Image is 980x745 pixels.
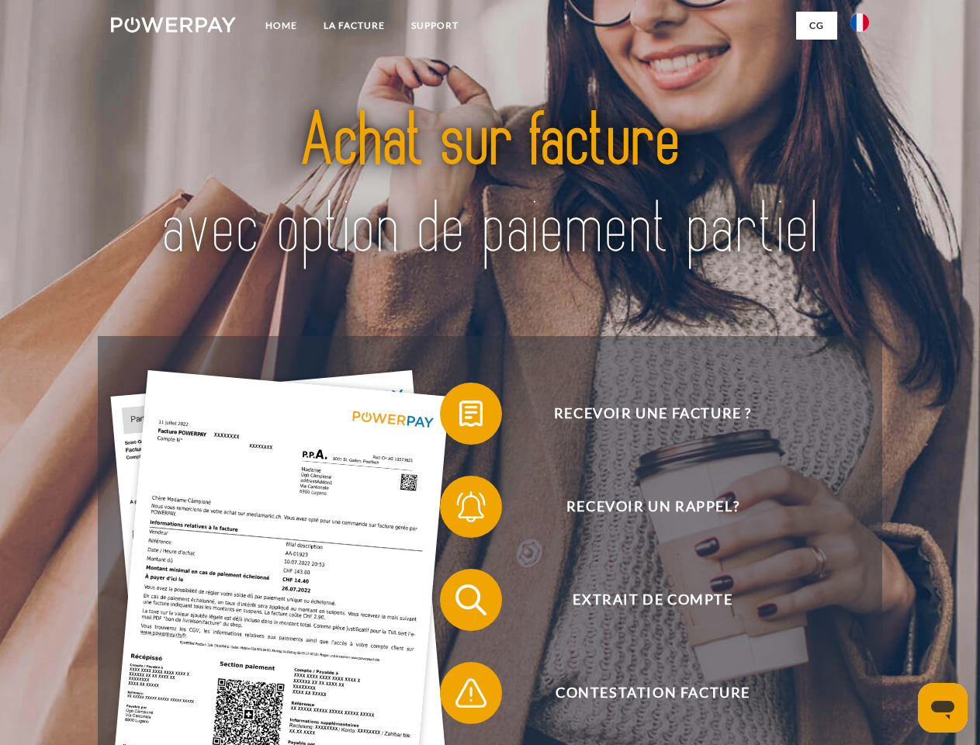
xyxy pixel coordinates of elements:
[918,683,968,733] iframe: Bouton de lancement de la fenêtre de messagerie
[452,394,490,433] img: qb_bill.svg
[440,662,843,724] button: Contestation Facture
[462,662,843,724] span: Contestation Facture
[440,476,843,538] button: Recevoir un rappel?
[148,74,832,297] img: title-powerpay_fr.svg
[462,476,843,538] span: Recevoir un rappel?
[452,674,490,712] img: qb_warning.svg
[440,569,843,631] button: Extrait de compte
[252,12,310,40] a: Home
[462,383,843,445] span: Recevoir une facture ?
[111,17,236,33] img: logo-powerpay-white.svg
[398,12,472,40] a: Support
[796,12,837,40] a: CG
[452,487,490,526] img: qb_bell.svg
[850,13,869,32] img: fr
[462,569,843,631] span: Extrait de compte
[310,12,398,40] a: LA FACTURE
[440,383,843,445] button: Recevoir une facture ?
[452,580,490,619] img: qb_search.svg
